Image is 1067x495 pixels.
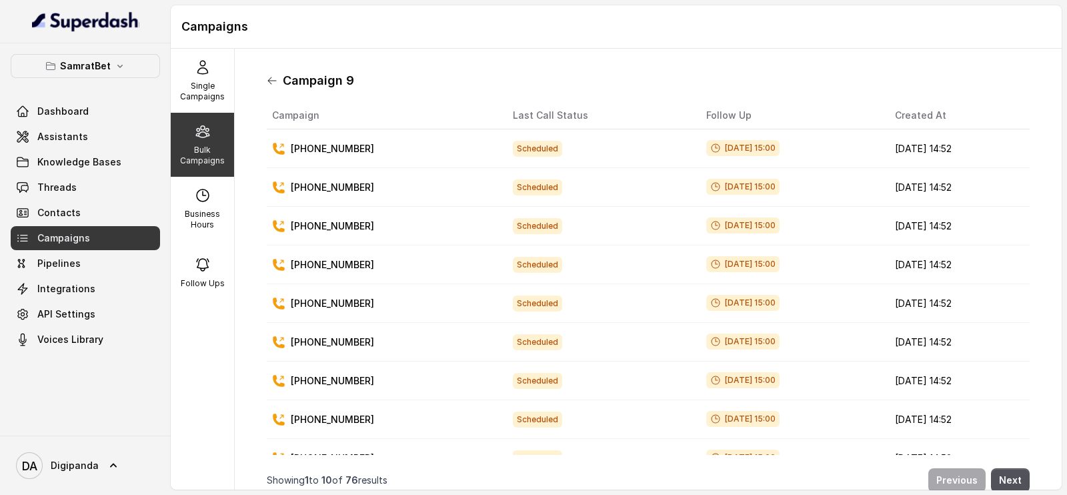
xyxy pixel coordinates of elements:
[884,245,1030,284] td: [DATE] 14:52
[181,16,1051,37] h1: Campaigns
[706,256,780,272] span: [DATE] 15:00
[11,328,160,352] a: Voices Library
[11,447,160,484] a: Digipanda
[696,102,885,129] th: Follow Up
[706,217,780,233] span: [DATE] 15:00
[32,11,139,32] img: light.svg
[291,413,374,426] p: [PHONE_NUMBER]
[884,102,1030,129] th: Created At
[884,400,1030,439] td: [DATE] 14:52
[884,207,1030,245] td: [DATE] 14:52
[11,226,160,250] a: Campaigns
[884,323,1030,362] td: [DATE] 14:52
[37,308,95,321] span: API Settings
[60,58,111,74] p: SamratBet
[37,105,89,118] span: Dashboard
[928,468,986,492] button: Previous
[11,175,160,199] a: Threads
[37,231,90,245] span: Campaigns
[291,219,374,233] p: [PHONE_NUMBER]
[706,179,780,195] span: [DATE] 15:00
[706,411,780,427] span: [DATE] 15:00
[513,334,562,350] span: Scheduled
[291,374,374,388] p: [PHONE_NUMBER]
[283,70,354,91] h1: Campaign 9
[37,206,81,219] span: Contacts
[22,459,37,473] text: DA
[513,296,562,312] span: Scheduled
[305,474,309,486] span: 1
[706,450,780,466] span: [DATE] 15:00
[37,155,121,169] span: Knowledge Bases
[513,218,562,234] span: Scheduled
[11,201,160,225] a: Contacts
[176,81,229,102] p: Single Campaigns
[706,372,780,388] span: [DATE] 15:00
[291,258,374,272] p: [PHONE_NUMBER]
[37,257,81,270] span: Pipelines
[291,181,374,194] p: [PHONE_NUMBER]
[11,99,160,123] a: Dashboard
[11,277,160,301] a: Integrations
[176,145,229,166] p: Bulk Campaigns
[991,468,1030,492] button: Next
[884,362,1030,400] td: [DATE] 14:52
[513,450,562,466] span: Scheduled
[37,181,77,194] span: Threads
[267,102,502,129] th: Campaign
[706,295,780,311] span: [DATE] 15:00
[884,129,1030,168] td: [DATE] 14:52
[884,168,1030,207] td: [DATE] 14:52
[51,459,99,472] span: Digipanda
[513,412,562,428] span: Scheduled
[291,142,374,155] p: [PHONE_NUMBER]
[884,439,1030,478] td: [DATE] 14:52
[11,54,160,78] button: SamratBet
[321,474,332,486] span: 10
[706,140,780,156] span: [DATE] 15:00
[11,252,160,276] a: Pipelines
[345,474,358,486] span: 76
[181,278,225,289] p: Follow Ups
[513,257,562,273] span: Scheduled
[291,452,374,465] p: [PHONE_NUMBER]
[37,282,95,296] span: Integrations
[11,302,160,326] a: API Settings
[513,179,562,195] span: Scheduled
[37,333,103,346] span: Voices Library
[291,297,374,310] p: [PHONE_NUMBER]
[513,373,562,389] span: Scheduled
[11,150,160,174] a: Knowledge Bases
[513,141,562,157] span: Scheduled
[502,102,695,129] th: Last Call Status
[176,209,229,230] p: Business Hours
[11,125,160,149] a: Assistants
[267,474,387,487] p: Showing to of results
[884,284,1030,323] td: [DATE] 14:52
[706,334,780,350] span: [DATE] 15:00
[37,130,88,143] span: Assistants
[291,336,374,349] p: [PHONE_NUMBER]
